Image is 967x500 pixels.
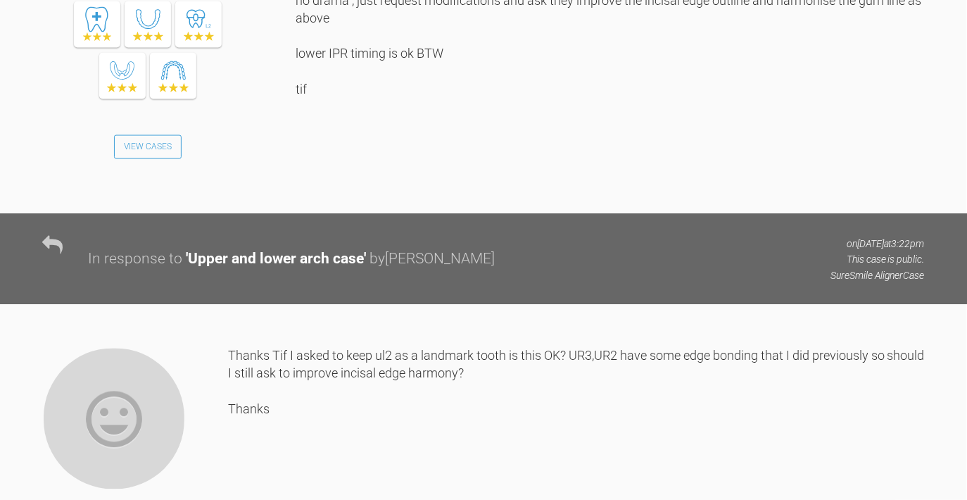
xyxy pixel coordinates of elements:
p: This case is public. [830,252,925,268]
p: SureSmile Aligner Case [830,268,925,284]
div: In response to [88,248,182,272]
a: View Cases [114,135,182,159]
div: by [PERSON_NAME] [369,248,495,272]
img: Shazia Ullah [42,347,186,491]
div: ' Upper and lower arch case ' [186,248,366,272]
p: on [DATE] at 3:22pm [830,237,925,252]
